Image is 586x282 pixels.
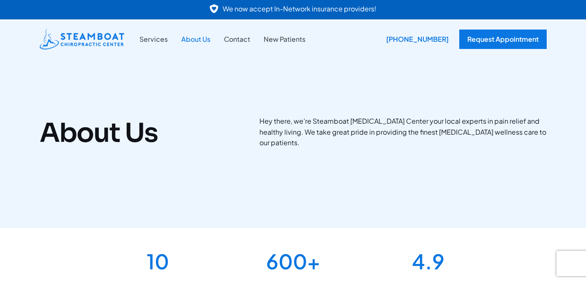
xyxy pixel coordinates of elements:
[257,34,312,45] a: New Patients
[259,116,547,148] p: Hey there, we’re Steamboat [MEDICAL_DATA] Center your local experts in pain relief and healthy li...
[217,34,257,45] a: Contact
[133,34,174,45] a: Services
[174,34,217,45] a: About Us
[412,248,444,274] span: 4.9
[459,30,547,49] a: Request Appointment
[266,248,307,274] span: 600
[380,30,451,49] a: [PHONE_NUMBER]
[380,30,455,49] div: [PHONE_NUMBER]
[147,248,169,274] span: 10
[133,34,312,45] nav: Site Navigation
[40,29,124,49] img: Steamboat Chiropractic Center
[40,117,243,149] h1: About Us
[307,248,320,274] span: +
